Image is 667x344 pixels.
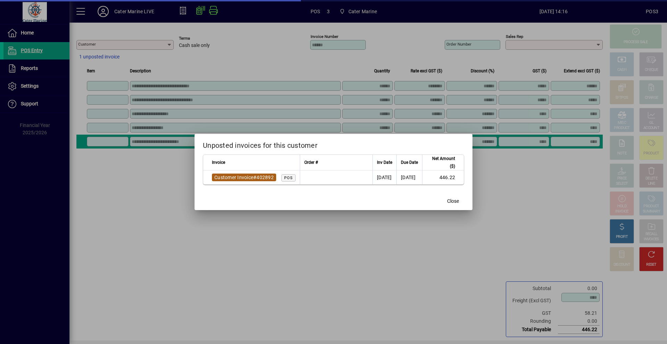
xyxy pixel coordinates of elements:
span: POS [284,176,293,180]
span: Order # [304,159,318,166]
span: 402892 [256,175,274,180]
span: Net Amount ($) [427,155,455,170]
h2: Unposted invoices for this customer [195,134,472,154]
button: Close [442,195,464,207]
span: Close [447,198,459,205]
a: Customer Invoice#402892 [212,174,276,181]
td: [DATE] [372,170,396,184]
span: Inv Date [377,159,392,166]
span: # [253,175,256,180]
td: [DATE] [396,170,422,184]
span: Due Date [401,159,418,166]
span: Customer Invoice [214,175,253,180]
span: Invoice [212,159,225,166]
td: 446.22 [422,170,464,184]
